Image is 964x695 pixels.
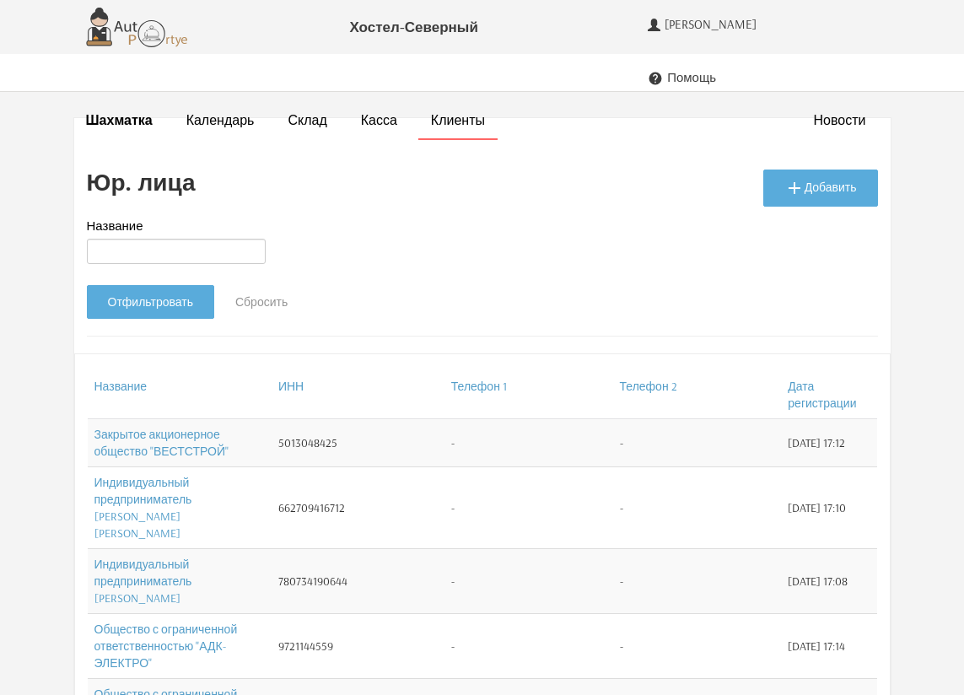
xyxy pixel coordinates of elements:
[631,51,733,103] a: Помощь
[87,170,196,196] h2: Юр. лица
[288,111,326,129] a: Склад
[186,111,255,129] a: Календарь
[272,549,444,614] td: 780734190644
[781,467,863,549] td: [DATE] 17:10
[667,70,716,85] span: Помощь
[94,427,229,459] a: Закрытое акционерное общество "ВЕСТСТРОЙ"
[444,614,613,679] td: -
[431,111,485,129] a: Клиенты
[620,379,677,394] a: Телефон 2
[763,170,878,207] a: Добавить
[86,111,153,129] a: Шахматка
[788,379,856,411] a: Дата регистрации
[613,549,782,614] td: -
[272,419,444,467] td: 5013048425
[94,557,192,606] a: Индивидуальный предприниматель [PERSON_NAME]
[444,467,613,549] td: -
[613,467,782,549] td: -
[94,475,192,541] a: Индивидуальный предприниматель [PERSON_NAME] [PERSON_NAME]
[665,17,761,32] span: [PERSON_NAME]
[781,419,863,467] td: [DATE] 17:12
[94,379,148,394] a: Название
[613,614,782,679] td: -
[784,178,805,198] i: 
[86,111,153,128] strong: Шахматка
[361,111,397,129] a: Касса
[451,379,507,394] a: Телефон 1
[278,379,304,394] a: ИНН
[87,285,214,319] input: Отфильтровать
[781,614,863,679] td: [DATE] 17:14
[87,217,143,234] label: Название
[272,467,444,549] td: 662709416712
[613,419,782,467] td: -
[814,111,866,129] a: Новости
[648,71,663,86] i: 
[214,285,309,319] a: Сбросить
[444,419,613,467] td: -
[781,549,863,614] td: [DATE] 17:08
[444,549,613,614] td: -
[272,614,444,679] td: 9721144559
[94,622,238,671] a: Общество с ограниченной ответственностью "АДК-ЭЛЕКТРО"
